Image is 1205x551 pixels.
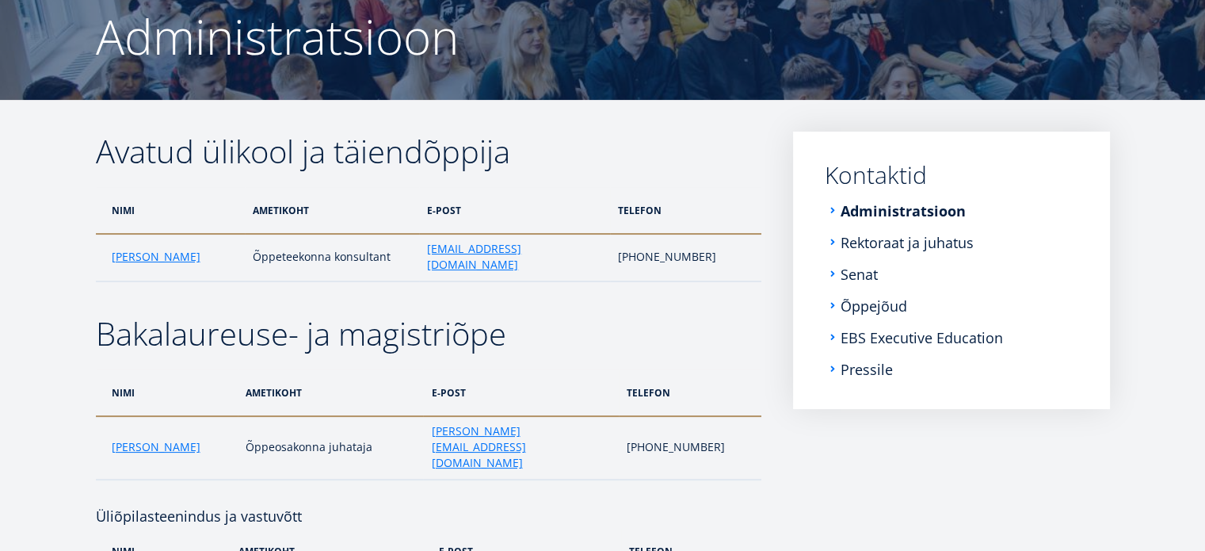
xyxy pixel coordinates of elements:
[238,369,424,416] th: ametikoht
[619,416,761,480] td: [PHONE_NUMBER]
[841,203,966,219] a: Administratsioon
[96,369,238,416] th: nimi
[245,187,419,234] th: ametikoht
[112,249,200,265] a: [PERSON_NAME]
[96,187,245,234] th: nimi
[619,369,761,416] th: telefon
[419,187,610,234] th: e-post
[96,132,761,171] h2: Avatud ülikool ja täiendõppija
[245,234,419,281] td: Õppeteekonna konsultant
[112,439,200,455] a: [PERSON_NAME]
[841,330,1003,346] a: EBS Executive Education
[825,163,1078,187] a: Kontaktid
[423,369,618,416] th: e-post
[610,234,761,281] td: [PHONE_NUMBER]
[610,187,761,234] th: telefon
[841,362,893,377] a: Pressile
[96,480,761,528] h4: Üliõpilasteenindus ja vastuvõtt
[841,298,907,314] a: Õppejõud
[96,4,459,69] span: Administratsioon
[96,314,761,354] h2: Bakalaureuse- ja magistriõpe
[841,266,878,282] a: Senat
[427,241,602,273] a: [EMAIL_ADDRESS][DOMAIN_NAME]
[431,423,610,471] a: [PERSON_NAME][EMAIL_ADDRESS][DOMAIN_NAME]
[841,235,974,251] a: Rektoraat ja juhatus
[238,416,424,480] td: Õppeosakonna juhataja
